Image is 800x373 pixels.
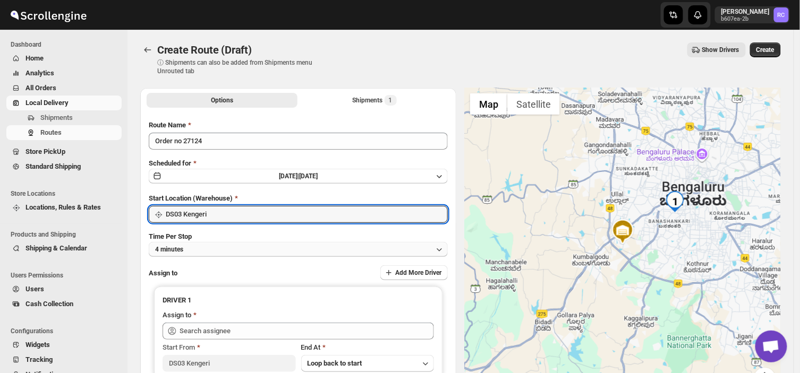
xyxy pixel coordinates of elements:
[11,189,122,198] span: Store Locations
[149,194,233,202] span: Start Location (Warehouse)
[149,121,186,129] span: Route Name
[507,93,560,115] button: Show satellite imagery
[11,40,122,49] span: Dashboard
[301,355,434,372] button: Loop back to start
[299,172,318,180] span: [DATE]
[157,58,325,75] p: ⓘ Shipments can also be added from Shipments menu Unrouted tab
[149,242,448,257] button: 4 minutes
[40,128,62,136] span: Routes
[25,285,44,293] span: Users
[301,342,434,353] div: End At
[25,84,56,92] span: All Orders
[25,355,53,363] span: Tracking
[308,359,362,367] span: Loop back to start
[25,148,65,155] span: Store PickUp
[721,16,770,22] p: b607ea-2b
[6,297,122,311] button: Cash Collection
[25,99,69,107] span: Local Delivery
[11,327,122,335] span: Configurations
[163,310,191,320] div: Assign to
[389,96,393,105] span: 1
[180,323,434,340] input: Search assignee
[755,331,787,362] a: Open chat
[155,245,183,254] span: 4 minutes
[6,66,122,81] button: Analytics
[25,244,87,252] span: Shipping & Calendar
[25,203,101,211] span: Locations, Rules & Rates
[211,96,233,105] span: Options
[149,169,448,184] button: [DATE]|[DATE]
[163,295,434,306] h3: DRIVER 1
[149,159,191,167] span: Scheduled for
[11,230,122,239] span: Products and Shipping
[395,268,441,277] span: Add More Driver
[6,282,122,297] button: Users
[750,42,781,57] button: Create
[721,7,770,16] p: [PERSON_NAME]
[163,343,195,351] span: Start From
[6,241,122,256] button: Shipping & Calendar
[774,7,789,22] span: Rahul Chopra
[687,42,746,57] button: Show Drivers
[149,269,177,277] span: Assign to
[149,133,448,150] input: Eg: Bengaluru Route
[6,110,122,125] button: Shipments
[25,341,50,349] span: Widgets
[11,271,122,280] span: Users Permissions
[25,300,73,308] span: Cash Collection
[6,337,122,352] button: Widgets
[6,125,122,140] button: Routes
[380,265,448,280] button: Add More Driver
[6,352,122,367] button: Tracking
[8,2,88,28] img: ScrollEngine
[756,46,775,54] span: Create
[25,69,54,77] span: Analytics
[6,51,122,66] button: Home
[300,93,450,108] button: Selected Shipments
[166,206,448,223] input: Search location
[702,46,739,54] span: Show Drivers
[147,93,297,108] button: All Route Options
[665,191,686,212] div: 1
[6,200,122,215] button: Locations, Rules & Rates
[25,162,81,170] span: Standard Shipping
[778,12,785,19] text: RC
[40,114,73,122] span: Shipments
[279,172,299,180] span: [DATE] |
[353,95,397,106] div: Shipments
[157,44,252,56] span: Create Route (Draft)
[140,42,155,57] button: Routes
[470,93,507,115] button: Show street map
[715,6,790,23] button: User menu
[25,54,44,62] span: Home
[6,81,122,96] button: All Orders
[149,232,192,240] span: Time Per Stop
